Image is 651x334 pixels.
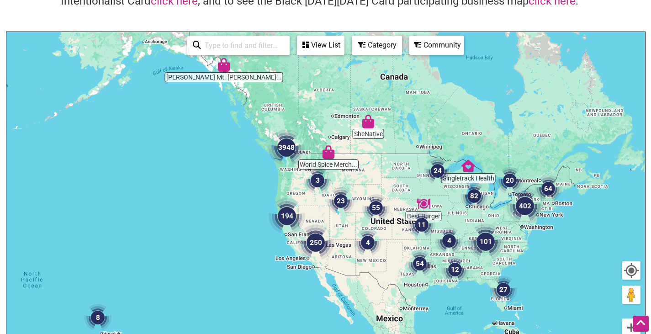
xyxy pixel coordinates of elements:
[406,250,434,277] div: 54
[410,37,463,54] div: Community
[535,175,562,202] div: 64
[622,261,640,280] button: Your Location
[460,182,488,210] div: 82
[361,115,375,128] div: SheNative
[322,145,335,159] div: World Spice Merchants
[435,227,463,254] div: 4
[297,36,344,55] div: See a list of the visible businesses
[496,167,524,194] div: 20
[424,157,451,185] div: 24
[354,229,381,256] div: 4
[298,37,344,54] div: View List
[297,224,334,261] div: 250
[467,223,504,260] div: 101
[441,256,469,283] div: 12
[217,58,231,72] div: Tripp's Mt. Juneau Trading Post
[622,286,640,304] button: Drag Pegman onto the map to open Street View
[201,37,284,54] input: Type to find and filter...
[353,37,401,54] div: Category
[417,197,430,211] div: Best Burger
[362,194,390,222] div: 55
[490,276,517,303] div: 27
[304,167,331,194] div: 3
[461,159,475,173] div: Singletrack Health
[84,304,111,331] div: 8
[507,188,543,224] div: 402
[409,36,464,55] div: Filter by Community
[269,198,305,234] div: 194
[268,129,305,166] div: 3948
[187,36,290,55] div: Type to search and filter
[327,187,355,215] div: 23
[408,211,435,239] div: 11
[633,316,649,332] div: Scroll Back to Top
[352,36,402,55] div: Filter by category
